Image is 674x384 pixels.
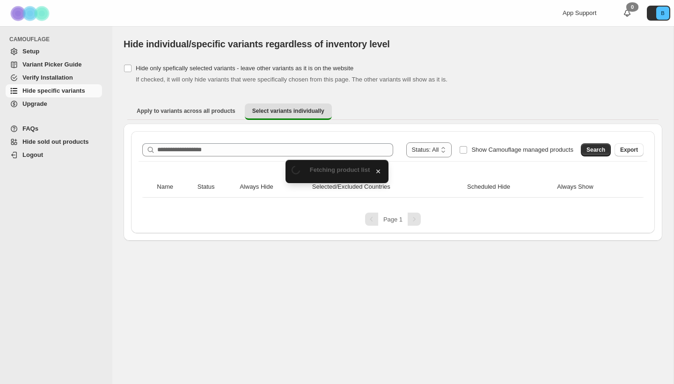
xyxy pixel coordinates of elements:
[22,48,39,55] span: Setup
[6,84,102,97] a: Hide specific variants
[252,107,324,115] span: Select variants individually
[563,9,596,16] span: App Support
[124,39,390,49] span: Hide individual/specific variants regardless of inventory level
[22,100,47,107] span: Upgrade
[22,138,89,145] span: Hide sold out products
[647,6,670,21] button: Avatar with initials B
[661,10,664,16] text: B
[581,143,611,156] button: Search
[309,177,464,198] th: Selected/Excluded Countries
[22,87,85,94] span: Hide specific variants
[623,8,632,18] a: 0
[615,143,644,156] button: Export
[137,107,235,115] span: Apply to variants across all products
[471,146,573,153] span: Show Camouflage managed products
[6,122,102,135] a: FAQs
[626,2,638,12] div: 0
[6,45,102,58] a: Setup
[22,74,73,81] span: Verify Installation
[124,124,662,241] div: Select variants individually
[129,103,243,118] button: Apply to variants across all products
[245,103,332,120] button: Select variants individually
[139,213,647,226] nav: Pagination
[136,76,447,83] span: If checked, it will only hide variants that were specifically chosen from this page. The other va...
[237,177,309,198] th: Always Hide
[310,166,370,173] span: Fetching product list
[7,0,54,26] img: Camouflage
[6,58,102,71] a: Variant Picker Guide
[6,135,102,148] a: Hide sold out products
[586,146,605,154] span: Search
[6,71,102,84] a: Verify Installation
[22,61,81,68] span: Variant Picker Guide
[6,97,102,111] a: Upgrade
[136,65,353,72] span: Hide only spefically selected variants - leave other variants as it is on the website
[656,7,669,20] span: Avatar with initials B
[22,151,43,158] span: Logout
[383,216,403,223] span: Page 1
[22,125,38,132] span: FAQs
[620,146,638,154] span: Export
[464,177,554,198] th: Scheduled Hide
[6,148,102,162] a: Logout
[154,177,194,198] th: Name
[195,177,237,198] th: Status
[9,36,106,43] span: CAMOUFLAGE
[554,177,631,198] th: Always Show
